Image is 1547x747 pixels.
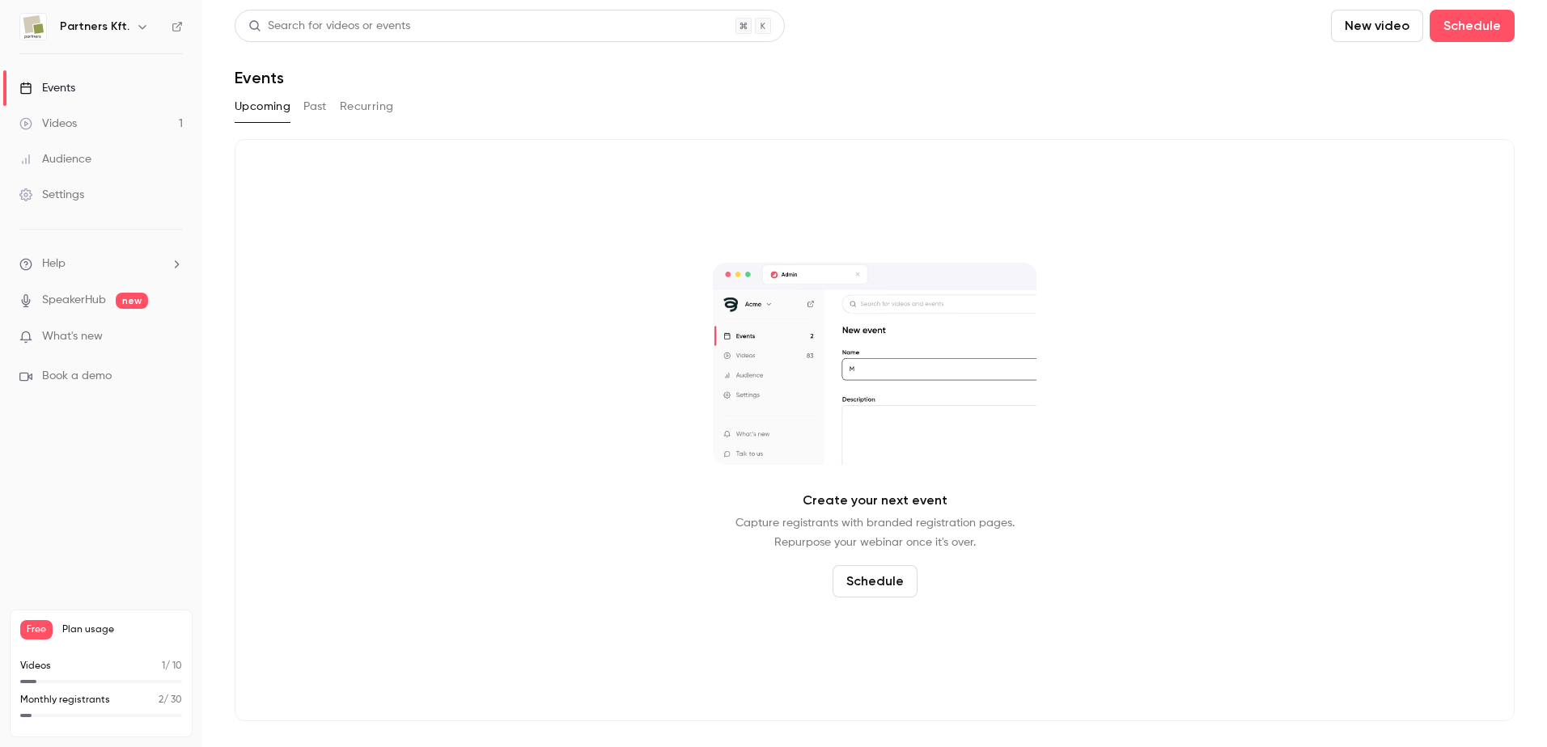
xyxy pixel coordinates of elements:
button: Upcoming [235,94,290,120]
a: SpeakerHub [42,292,106,309]
button: Past [303,94,327,120]
p: / 10 [162,659,182,673]
div: Audience [19,151,91,167]
div: Events [19,80,75,96]
h1: Events [235,68,284,87]
span: 1 [162,661,165,671]
img: Partners Kft. [20,14,46,40]
span: 2 [159,695,163,705]
h6: Partners Kft. [60,19,129,35]
p: / 30 [159,693,182,707]
div: Videos [19,116,77,132]
button: New video [1331,10,1423,42]
button: Recurring [340,94,394,120]
p: Capture registrants with branded registration pages. Repurpose your webinar once it's over. [735,513,1015,552]
p: Monthly registrants [20,693,110,707]
span: Plan usage [62,623,182,636]
button: Schedule [1430,10,1515,42]
span: What's new [42,328,103,345]
iframe: Noticeable Trigger [163,330,183,344]
span: Help [42,255,66,272]
p: Create your next event [803,491,947,510]
span: new [116,293,148,309]
div: Settings [19,187,84,203]
div: Search for videos or events [248,18,410,35]
span: Book a demo [42,368,112,385]
li: help-dropdown-opener [19,255,183,272]
span: Free [20,620,53,639]
button: Schedule [833,565,918,597]
p: Videos [20,659,51,673]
